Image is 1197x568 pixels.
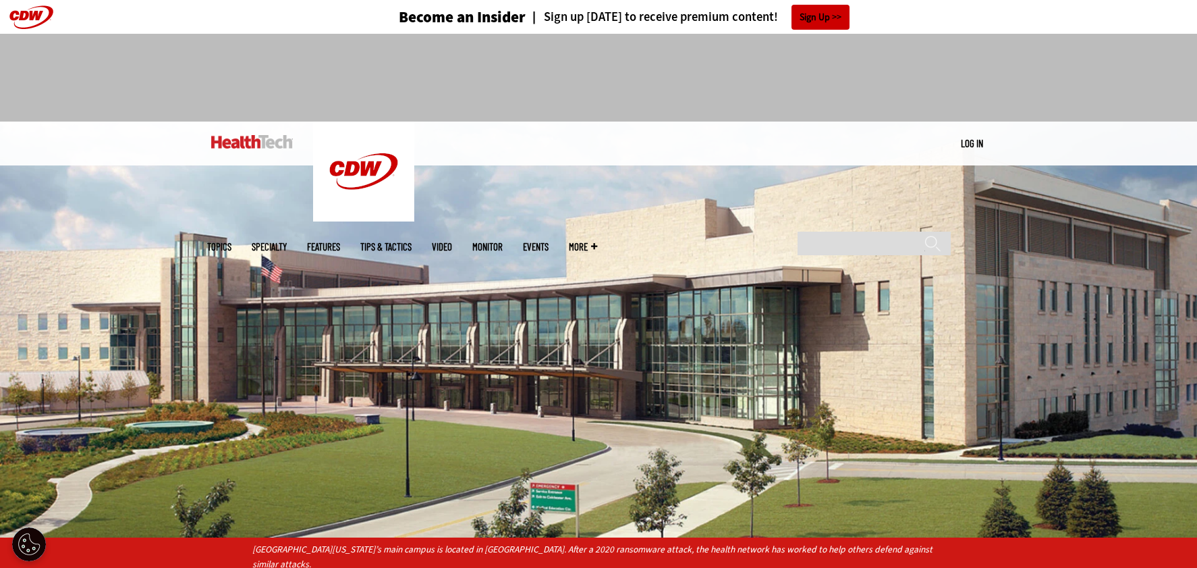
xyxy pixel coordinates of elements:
a: Video [432,242,452,252]
a: Log in [961,137,983,149]
div: User menu [961,136,983,151]
button: Open Preferences [12,527,46,561]
img: Home [211,135,293,149]
a: MonITor [472,242,503,252]
a: Features [307,242,340,252]
a: CDW [313,211,414,225]
iframe: advertisement [353,47,844,108]
a: Become an Insider [348,9,526,25]
a: Events [523,242,549,252]
h3: Become an Insider [399,9,526,25]
a: Tips & Tactics [360,242,412,252]
span: Specialty [252,242,287,252]
span: More [569,242,597,252]
span: Topics [207,242,231,252]
img: Home [313,122,414,222]
a: Sign Up [791,5,850,30]
div: Cookie Settings [12,527,46,561]
a: Sign up [DATE] to receive premium content! [526,11,778,24]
